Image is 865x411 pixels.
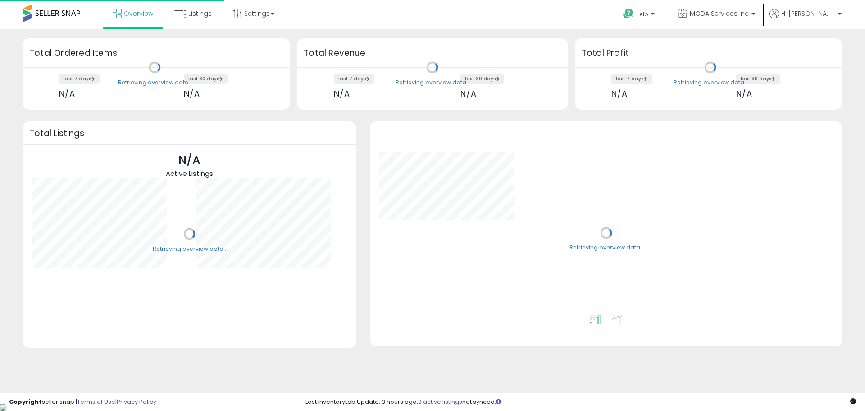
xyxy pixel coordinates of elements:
div: seller snap | | [9,398,156,406]
a: Help [616,1,664,29]
a: 3 active listings [418,397,462,406]
span: Listings [188,9,212,18]
div: Retrieving overview data.. [674,79,747,87]
div: Retrieving overview data.. [396,79,469,87]
span: Hi [PERSON_NAME] [781,9,835,18]
span: MODA Services Inc [690,9,749,18]
a: Privacy Policy [117,397,156,406]
span: Help [636,10,648,18]
div: Retrieving overview data.. [118,79,191,87]
span: Overview [124,9,153,18]
a: Hi [PERSON_NAME] [769,9,842,29]
i: Get Help [623,8,634,19]
strong: Copyright [9,397,42,406]
div: Last InventoryLab Update: 3 hours ago, not synced. [305,398,856,406]
i: Click here to read more about un-synced listings. [496,399,501,405]
div: Retrieving overview data.. [569,244,643,252]
div: Retrieving overview data.. [153,245,226,253]
a: Terms of Use [77,397,115,406]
